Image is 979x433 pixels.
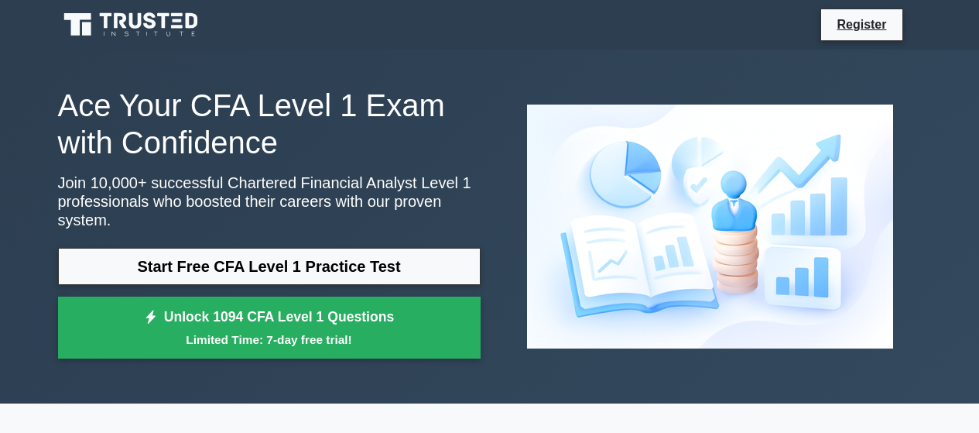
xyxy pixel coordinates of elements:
h1: Ace Your CFA Level 1 Exam with Confidence [58,87,481,161]
a: Register [827,15,895,34]
a: Start Free CFA Level 1 Practice Test [58,248,481,285]
p: Join 10,000+ successful Chartered Financial Analyst Level 1 professionals who boosted their caree... [58,174,481,229]
img: Chartered Financial Analyst Level 1 Preview [515,92,905,361]
a: Unlock 1094 CFA Level 1 QuestionsLimited Time: 7-day free trial! [58,297,481,359]
small: Limited Time: 7-day free trial! [77,331,461,349]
